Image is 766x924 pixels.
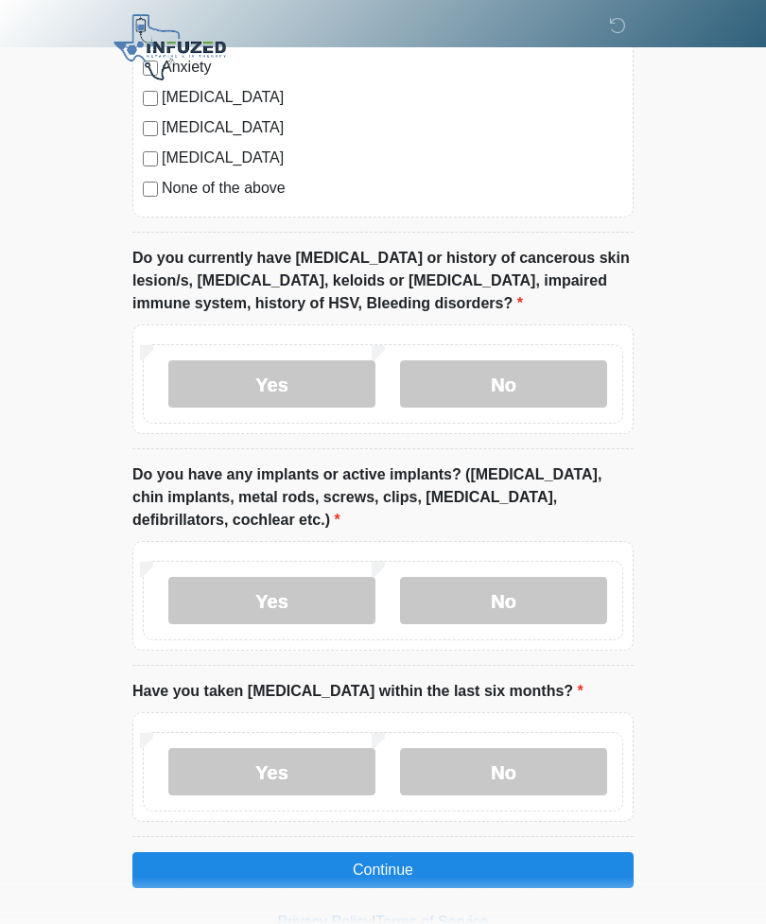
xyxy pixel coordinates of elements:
label: Yes [168,360,375,408]
label: [MEDICAL_DATA] [162,116,623,139]
label: Do you have any implants or active implants? ([MEDICAL_DATA], chin implants, metal rods, screws, ... [132,463,634,532]
label: None of the above [162,177,623,200]
label: [MEDICAL_DATA] [162,147,623,169]
label: No [400,360,607,408]
label: No [400,577,607,624]
label: Do you currently have [MEDICAL_DATA] or history of cancerous skin lesion/s, [MEDICAL_DATA], keloi... [132,247,634,315]
label: No [400,748,607,795]
input: [MEDICAL_DATA] [143,121,158,136]
img: Infuzed IV Therapy Logo [113,14,226,80]
label: [MEDICAL_DATA] [162,86,623,109]
input: [MEDICAL_DATA] [143,151,158,166]
input: [MEDICAL_DATA] [143,91,158,106]
input: None of the above [143,182,158,197]
label: Yes [168,748,375,795]
button: Continue [132,852,634,888]
label: Yes [168,577,375,624]
label: Have you taken [MEDICAL_DATA] within the last six months? [132,680,583,703]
